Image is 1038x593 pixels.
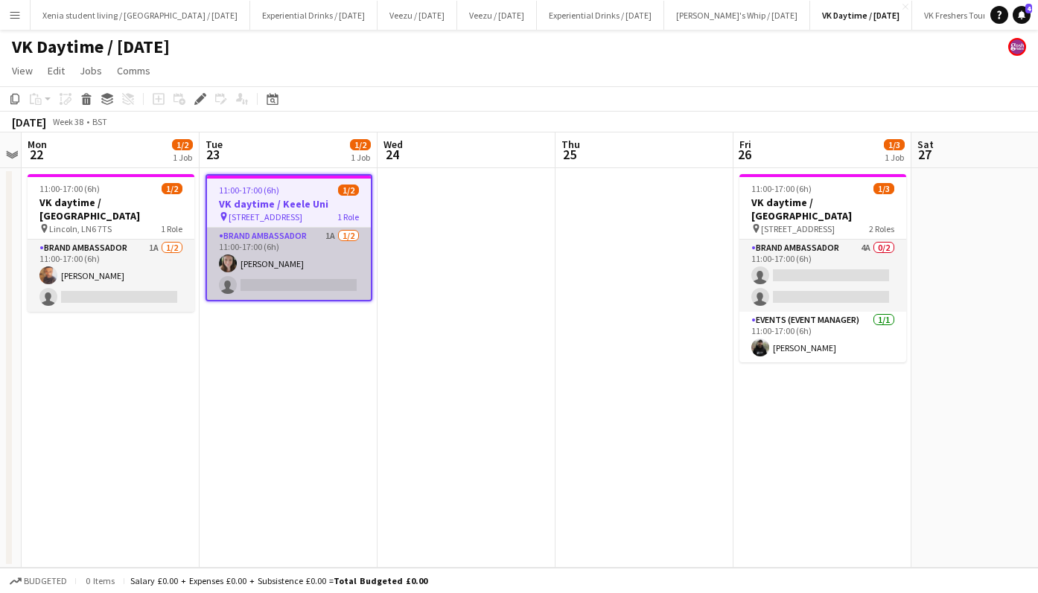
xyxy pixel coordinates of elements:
[229,211,302,222] span: [STREET_ADDRESS]
[117,64,150,77] span: Comms
[6,61,39,80] a: View
[664,1,810,30] button: [PERSON_NAME]'s Whip / [DATE]
[810,1,912,30] button: VK Daytime / [DATE]
[338,185,359,196] span: 1/2
[250,1,378,30] button: Experiential Drinks / [DATE]
[39,183,100,194] span: 11:00-17:00 (6h)
[1008,38,1026,56] app-user-avatar: Gosh Promo UK
[917,138,934,151] span: Sat
[12,36,170,58] h1: VK Daytime / [DATE]
[28,196,194,222] h3: VK daytime / [GEOGRAPHIC_DATA]
[739,240,906,312] app-card-role: Brand Ambassador4A0/211:00-17:00 (6h)
[739,312,906,362] app-card-role: Events (Event Manager)1/111:00-17:00 (6h)[PERSON_NAME]
[207,197,371,211] h3: VK daytime / Keele Uni
[869,223,894,234] span: 2 Roles
[74,61,108,80] a: Jobs
[561,138,580,151] span: Thu
[82,575,118,586] span: 0 items
[161,223,182,234] span: 1 Role
[12,64,33,77] span: View
[739,138,751,151] span: Fri
[915,146,934,163] span: 27
[739,174,906,362] app-job-card: 11:00-17:00 (6h)1/3VK daytime / [GEOGRAPHIC_DATA] [STREET_ADDRESS]2 RolesBrand Ambassador4A0/211:...
[28,240,194,312] app-card-role: Brand Ambassador1A1/211:00-17:00 (6h)[PERSON_NAME]
[42,61,71,80] a: Edit
[350,139,371,150] span: 1/2
[219,185,279,196] span: 11:00-17:00 (6h)
[203,146,223,163] span: 23
[751,183,812,194] span: 11:00-17:00 (6h)
[111,61,156,80] a: Comms
[1025,4,1032,13] span: 4
[172,139,193,150] span: 1/2
[130,575,427,586] div: Salary £0.00 + Expenses £0.00 + Subsistence £0.00 =
[206,174,372,301] app-job-card: 11:00-17:00 (6h)1/2VK daytime / Keele Uni [STREET_ADDRESS]1 RoleBrand Ambassador1A1/211:00-17:00 ...
[351,152,370,163] div: 1 Job
[761,223,835,234] span: [STREET_ADDRESS]
[7,573,69,589] button: Budgeted
[49,223,112,234] span: Lincoln, LN6 7TS
[92,116,107,127] div: BST
[25,146,47,163] span: 22
[31,1,250,30] button: Xenia student living / [GEOGRAPHIC_DATA] / [DATE]
[884,139,905,150] span: 1/3
[559,146,580,163] span: 25
[383,138,403,151] span: Wed
[24,576,67,586] span: Budgeted
[378,1,457,30] button: Veezu / [DATE]
[912,1,1031,30] button: VK Freshers Tour / [DATE]
[207,228,371,300] app-card-role: Brand Ambassador1A1/211:00-17:00 (6h)[PERSON_NAME]
[537,1,664,30] button: Experiential Drinks / [DATE]
[737,146,751,163] span: 26
[1013,6,1031,24] a: 4
[739,196,906,222] h3: VK daytime / [GEOGRAPHIC_DATA]
[206,138,223,151] span: Tue
[457,1,537,30] button: Veezu / [DATE]
[49,116,86,127] span: Week 38
[885,152,904,163] div: 1 Job
[873,183,894,194] span: 1/3
[48,64,65,77] span: Edit
[80,64,102,77] span: Jobs
[28,138,47,151] span: Mon
[381,146,403,163] span: 24
[337,211,359,222] span: 1 Role
[173,152,192,163] div: 1 Job
[28,174,194,312] app-job-card: 11:00-17:00 (6h)1/2VK daytime / [GEOGRAPHIC_DATA] Lincoln, LN6 7TS1 RoleBrand Ambassador1A1/211:0...
[334,575,427,586] span: Total Budgeted £0.00
[162,183,182,194] span: 1/2
[12,115,46,129] div: [DATE]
